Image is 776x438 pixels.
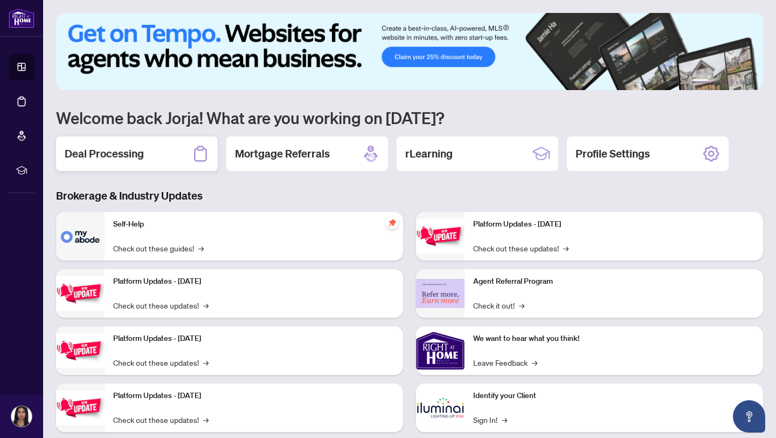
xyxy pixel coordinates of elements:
[416,279,465,309] img: Agent Referral Program
[748,79,752,84] button: 6
[56,333,105,367] img: Platform Updates - July 21, 2025
[473,357,537,368] a: Leave Feedback→
[56,188,763,203] h3: Brokerage & Industry Updates
[519,299,524,311] span: →
[473,299,524,311] a: Check it out!→
[722,79,726,84] button: 3
[9,8,34,28] img: logo
[739,79,744,84] button: 5
[113,276,394,288] p: Platform Updates - [DATE]
[113,242,204,254] a: Check out these guides!→
[11,406,32,427] img: Profile Icon
[113,218,394,230] p: Self-Help
[113,299,209,311] a: Check out these updates!→
[473,414,507,426] a: Sign In!→
[473,390,754,402] p: Identify your Client
[713,79,718,84] button: 2
[733,400,765,433] button: Open asap
[198,242,204,254] span: →
[386,216,399,229] span: pushpin
[473,333,754,345] p: We want to hear what you think!
[416,326,465,375] img: We want to hear what you think!
[473,242,569,254] a: Check out these updates!→
[113,333,394,345] p: Platform Updates - [DATE]
[416,219,465,253] img: Platform Updates - June 23, 2025
[473,218,754,230] p: Platform Updates - [DATE]
[731,79,735,84] button: 4
[532,357,537,368] span: →
[56,107,763,128] h1: Welcome back Jorja! What are you working on [DATE]?
[235,146,330,161] h2: Mortgage Referrals
[203,414,209,426] span: →
[203,299,209,311] span: →
[113,390,394,402] p: Platform Updates - [DATE]
[56,276,105,310] img: Platform Updates - September 16, 2025
[502,414,507,426] span: →
[692,79,709,84] button: 1
[56,212,105,261] img: Self-Help
[113,414,209,426] a: Check out these updates!→
[56,13,763,90] img: Slide 0
[56,391,105,425] img: Platform Updates - July 8, 2025
[576,146,650,161] h2: Profile Settings
[405,146,453,161] h2: rLearning
[473,276,754,288] p: Agent Referral Program
[203,357,209,368] span: →
[563,242,569,254] span: →
[65,146,144,161] h2: Deal Processing
[416,384,465,432] img: Identify your Client
[113,357,209,368] a: Check out these updates!→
